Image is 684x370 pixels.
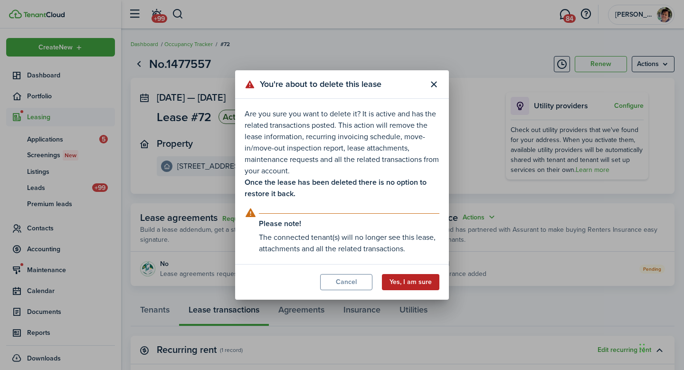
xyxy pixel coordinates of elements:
[245,108,439,177] p: Are you sure you want to delete it? It is active and has the related transactions posted. This ac...
[636,324,684,370] iframe: Chat Widget
[259,232,439,255] explanation-description: The connected tenant(s) will no longer see this lease, attachments and all the related transactions.
[639,334,645,362] div: Drag
[426,76,442,93] button: Close modal
[245,207,256,218] i: outline
[320,274,372,290] button: Cancel
[260,78,381,91] span: You're about to delete this lease
[382,274,439,290] button: Yes, I am sure
[259,219,439,228] explanation-title: Please note!
[245,177,427,199] b: Once the lease has been deleted there is no option to restore it back.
